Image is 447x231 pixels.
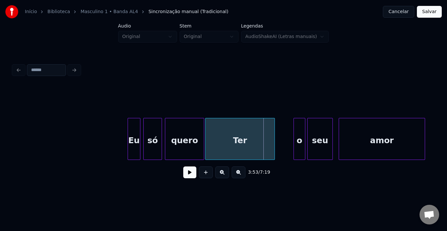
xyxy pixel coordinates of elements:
a: Masculino 1 • Banda AL4 [80,9,138,15]
button: Salvar [417,6,442,18]
span: Sincronização manual (Tradicional) [149,9,228,15]
span: 7:19 [260,169,270,176]
button: Cancelar [383,6,414,18]
span: 3:53 [248,169,258,176]
a: Início [25,9,37,15]
label: Áudio [118,24,177,28]
label: Legendas [241,24,329,28]
a: Biblioteca [47,9,70,15]
label: Stem [180,24,239,28]
img: youka [5,5,18,18]
nav: breadcrumb [25,9,228,15]
div: / [248,169,264,176]
a: Bate-papo aberto [420,205,439,224]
